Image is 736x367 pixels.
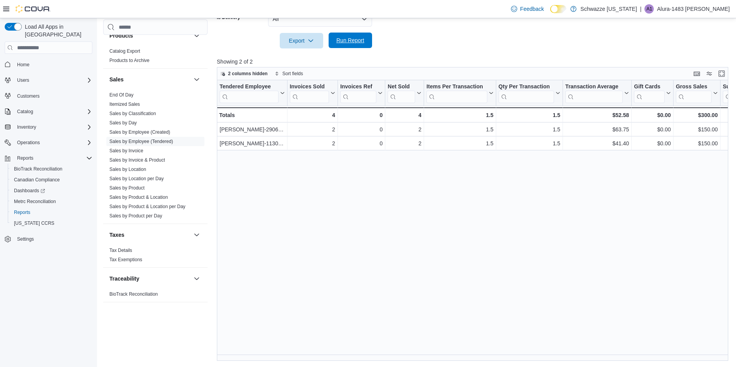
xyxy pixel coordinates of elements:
[11,197,92,206] span: Metrc Reconciliation
[676,110,718,120] div: $300.00
[109,176,164,182] span: Sales by Location per Day
[340,139,383,148] div: 0
[268,11,372,27] button: All
[109,76,124,83] h3: Sales
[634,110,671,120] div: $0.00
[289,110,335,120] div: 4
[2,233,95,245] button: Settings
[272,69,306,78] button: Sort fields
[565,110,629,120] div: $52.58
[109,194,168,200] span: Sales by Product & Location
[388,139,421,148] div: 2
[109,148,143,154] span: Sales by Invoice
[14,177,60,183] span: Canadian Compliance
[705,69,714,78] button: Display options
[580,4,637,14] p: Schwazze [US_STATE]
[2,75,95,86] button: Users
[14,60,33,69] a: Home
[550,5,566,13] input: Dark Mode
[14,91,92,101] span: Customers
[14,76,92,85] span: Users
[676,83,718,103] button: Gross Sales
[11,164,66,174] a: BioTrack Reconciliation
[109,58,149,63] a: Products to Archive
[17,77,29,83] span: Users
[14,153,36,163] button: Reports
[634,83,671,103] button: Gift Cards
[340,110,383,120] div: 0
[426,83,494,103] button: Items Per Transaction
[426,110,494,120] div: 1.5
[109,32,190,40] button: Products
[388,125,421,134] div: 2
[14,234,37,244] a: Settings
[17,62,29,68] span: Home
[14,234,92,244] span: Settings
[109,101,140,107] span: Itemized Sales
[14,122,92,132] span: Inventory
[109,275,139,283] h3: Traceability
[109,213,162,219] a: Sales by Product per Day
[228,71,268,77] span: 2 columns hidden
[634,125,671,134] div: $0.00
[14,122,39,132] button: Inventory
[109,275,190,283] button: Traceability
[109,291,158,297] span: BioTrack Reconciliation
[109,138,173,145] span: Sales by Employee (Tendered)
[8,185,95,196] a: Dashboards
[499,83,554,103] div: Qty Per Transaction
[109,248,132,253] a: Tax Details
[109,231,125,239] h3: Taxes
[2,137,95,148] button: Operations
[217,58,734,65] p: Showing 2 of 2
[676,83,712,103] div: Gross Sales
[22,23,92,38] span: Load All Apps in [GEOGRAPHIC_DATA]
[634,83,665,91] div: Gift Cards
[103,47,208,68] div: Products
[2,122,95,133] button: Inventory
[109,185,145,191] a: Sales by Product
[103,289,208,302] div: Traceability
[11,197,59,206] a: Metrc Reconciliation
[17,124,36,130] span: Inventory
[14,188,45,194] span: Dashboards
[426,139,494,148] div: 1.5
[109,32,133,40] h3: Products
[14,153,92,163] span: Reports
[336,36,364,44] span: Run Report
[11,219,57,228] a: [US_STATE] CCRS
[11,164,92,174] span: BioTrack Reconciliation
[717,69,726,78] button: Enter fullscreen
[2,90,95,102] button: Customers
[565,83,629,103] button: Transaction Average
[109,92,133,98] a: End Of Day
[109,231,190,239] button: Taxes
[565,83,623,103] div: Transaction Average
[109,203,185,210] span: Sales by Product & Location per Day
[109,247,132,253] span: Tax Details
[220,83,279,91] div: Tendered Employee
[109,111,156,116] a: Sales by Classification
[388,110,421,120] div: 4
[499,139,560,148] div: 1.5
[109,257,142,262] a: Tax Exemptions
[17,93,40,99] span: Customers
[17,109,33,115] span: Catalog
[16,5,50,13] img: Cova
[499,125,560,134] div: 1.5
[8,164,95,174] button: BioTrack Reconciliation
[217,69,271,78] button: 2 columns hidden
[109,57,149,64] span: Products to Archive
[109,291,158,297] a: BioTrack Reconciliation
[103,246,208,267] div: Taxes
[282,71,303,77] span: Sort fields
[329,33,372,48] button: Run Report
[109,129,170,135] span: Sales by Employee (Created)
[2,106,95,117] button: Catalog
[565,139,629,148] div: $41.40
[657,4,730,14] p: Alura-1483 [PERSON_NAME]
[11,208,92,217] span: Reports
